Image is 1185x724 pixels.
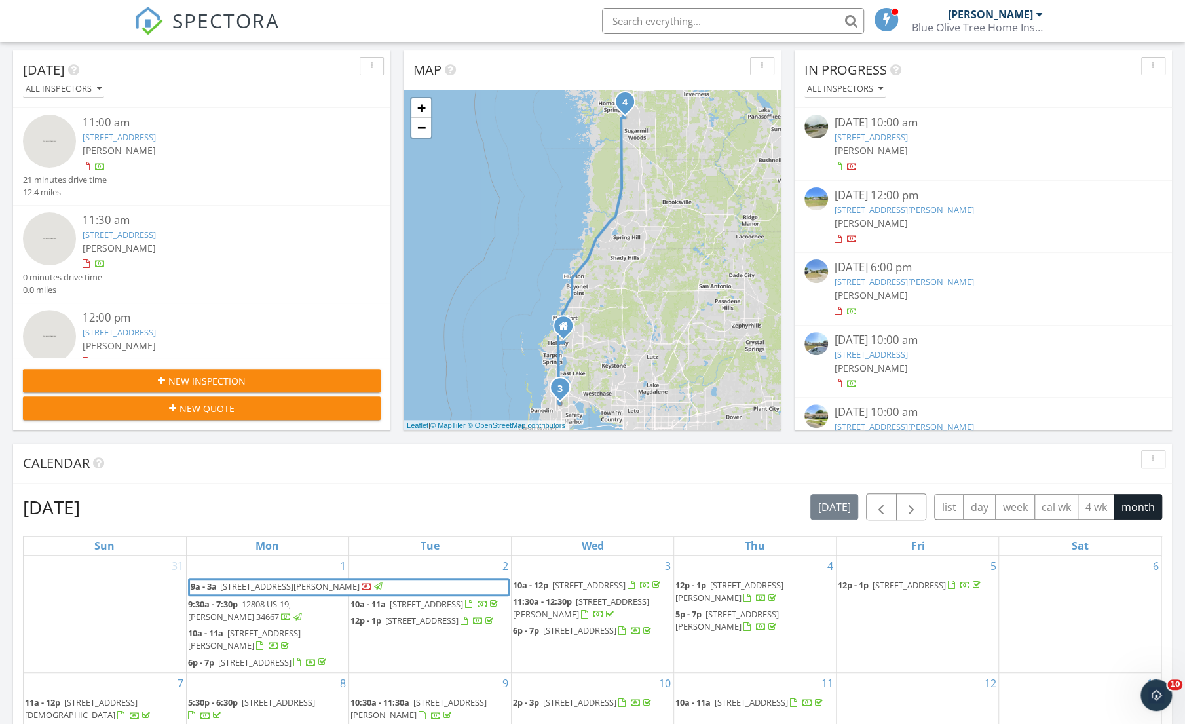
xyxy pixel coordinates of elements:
[23,369,381,392] button: New Inspection
[804,81,886,98] button: All Inspectors
[83,242,156,254] span: [PERSON_NAME]
[675,695,835,711] a: 10a - 11a [STREET_ADDRESS]
[83,144,156,157] span: [PERSON_NAME]
[83,326,156,338] a: [STREET_ADDRESS]
[981,673,998,694] a: Go to September 12, 2025
[350,695,510,723] a: 10:30a - 11:30a [STREET_ADDRESS][PERSON_NAME]
[25,696,153,721] a: 11a - 12p [STREET_ADDRESS][DEMOGRAPHIC_DATA]
[835,349,908,360] a: [STREET_ADDRESS]
[873,579,946,591] span: [STREET_ADDRESS]
[835,144,908,157] span: [PERSON_NAME]
[662,556,673,577] a: Go to September 3, 2025
[513,623,672,639] a: 6p - 7p [STREET_ADDRESS]
[350,615,496,626] a: 12p - 1p [STREET_ADDRESS]
[675,578,835,606] a: 12p - 1p [STREET_ADDRESS][PERSON_NAME]
[804,259,1162,318] a: [DATE] 6:00 pm [STREET_ADDRESS][PERSON_NAME] [PERSON_NAME]
[513,594,672,622] a: 11:30a - 12:30p [STREET_ADDRESS][PERSON_NAME]
[1140,679,1172,711] iframe: Intercom live chat
[188,655,347,671] a: 6p - 7p [STREET_ADDRESS]
[675,608,779,632] span: [STREET_ADDRESS][PERSON_NAME]
[23,310,76,363] img: streetview
[348,556,511,673] td: Go to September 2, 2025
[513,596,572,607] span: 11:30a - 12:30p
[656,673,673,694] a: Go to September 10, 2025
[896,493,927,520] button: Next month
[188,696,238,708] span: 5:30p - 6:30p
[23,81,104,98] button: All Inspectors
[23,61,65,79] span: [DATE]
[804,332,1162,391] a: [DATE] 10:00 am [STREET_ADDRESS] [PERSON_NAME]
[390,598,463,610] span: [STREET_ADDRESS]
[404,420,569,431] div: |
[804,61,887,79] span: In Progress
[963,494,996,520] button: day
[560,387,568,395] div: 2971 Estancia Blvd Building 4, Clearwater, FL 33761
[500,556,511,577] a: Go to September 2, 2025
[934,494,964,520] button: list
[675,696,711,708] span: 10a - 11a
[337,556,348,577] a: Go to September 1, 2025
[804,332,828,356] img: streetview
[513,579,663,591] a: 10a - 12p [STREET_ADDRESS]
[188,627,301,651] span: [STREET_ADDRESS][PERSON_NAME]
[674,556,837,673] td: Go to September 4, 2025
[1167,679,1182,690] span: 10
[804,404,828,428] img: streetview
[807,85,883,94] div: All Inspectors
[513,696,654,708] a: 2p - 3p [STREET_ADDRESS]
[804,187,1162,246] a: [DATE] 12:00 pm [STREET_ADDRESS][PERSON_NAME] [PERSON_NAME]
[188,598,238,610] span: 9:30a - 7:30p
[995,494,1035,520] button: week
[513,578,672,594] a: 10a - 12p [STREET_ADDRESS]
[835,217,908,229] span: [PERSON_NAME]
[825,556,836,577] a: Go to September 4, 2025
[218,657,292,668] span: [STREET_ADDRESS]
[83,212,351,229] div: 11:30 am
[999,556,1161,673] td: Go to September 6, 2025
[134,18,280,45] a: SPECTORA
[835,276,974,288] a: [STREET_ADDRESS][PERSON_NAME]
[500,673,511,694] a: Go to September 9, 2025
[172,7,280,34] span: SPECTORA
[948,8,1033,21] div: [PERSON_NAME]
[407,421,428,429] a: Leaflet
[835,362,908,374] span: [PERSON_NAME]
[837,556,999,673] td: Go to September 5, 2025
[83,310,351,326] div: 12:00 pm
[563,326,571,333] div: 5425 Kimberly lane, Holiday FL 34690
[188,696,315,721] a: 5:30p - 6:30p [STREET_ADDRESS]
[675,608,702,620] span: 5p - 7p
[188,578,510,596] a: 9a - 3a [STREET_ADDRESS][PERSON_NAME]
[23,212,76,265] img: streetview
[411,118,431,138] a: Zoom out
[83,131,156,143] a: [STREET_ADDRESS]
[835,187,1133,204] div: [DATE] 12:00 pm
[675,579,783,603] a: 12p - 1p [STREET_ADDRESS][PERSON_NAME]
[835,259,1133,276] div: [DATE] 6:00 pm
[24,556,186,673] td: Go to August 31, 2025
[23,115,76,168] img: streetview
[430,421,466,429] a: © MapTiler
[810,494,858,520] button: [DATE]
[513,695,672,711] a: 2p - 3p [STREET_ADDRESS]
[168,374,246,388] span: New Inspection
[179,402,235,415] span: New Quote
[418,537,442,555] a: Tuesday
[188,657,329,668] a: 6p - 7p [STREET_ADDRESS]
[188,598,291,622] span: 12808 US-19, [PERSON_NAME] 34667
[413,61,442,79] span: Map
[242,696,315,708] span: [STREET_ADDRESS]
[552,579,626,591] span: [STREET_ADDRESS]
[350,696,409,708] span: 10:30a - 11:30a
[742,537,768,555] a: Thursday
[835,131,908,143] a: [STREET_ADDRESS]
[350,598,500,610] a: 10a - 11a [STREET_ADDRESS]
[625,102,633,109] div: 5969 S Happy Dr, Homosassa, FL 34446
[190,580,508,594] a: 9a - 3a [STREET_ADDRESS][PERSON_NAME]
[804,115,828,138] img: streetview
[513,596,649,620] span: [STREET_ADDRESS][PERSON_NAME]
[188,627,223,639] span: 10a - 11a
[385,615,459,626] span: [STREET_ADDRESS]
[83,229,156,240] a: [STREET_ADDRESS]
[675,579,706,591] span: 12p - 1p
